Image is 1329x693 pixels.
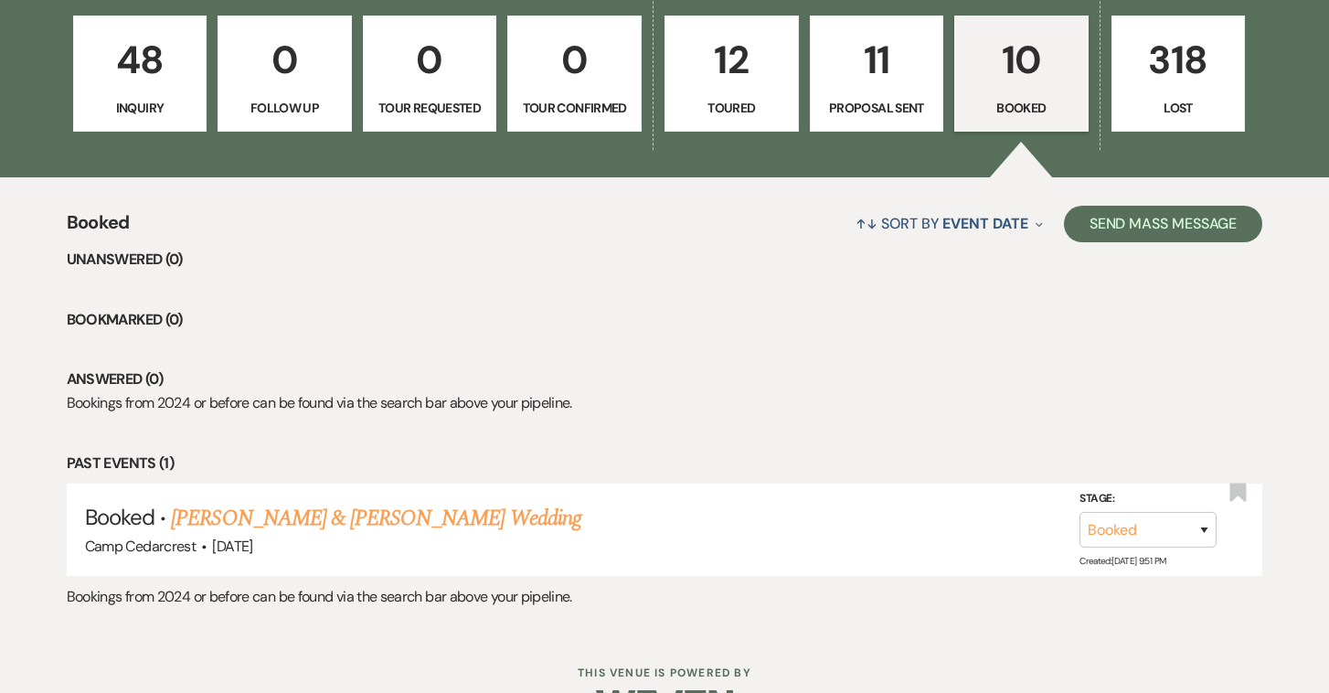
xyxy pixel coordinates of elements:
[85,98,196,118] p: Inquiry
[1123,29,1234,91] p: 318
[856,214,877,233] span: ↑↓
[85,29,196,91] p: 48
[1111,16,1246,133] a: 318Lost
[664,16,799,133] a: 12Toured
[1123,98,1234,118] p: Lost
[822,29,932,91] p: 11
[966,98,1077,118] p: Booked
[519,98,630,118] p: Tour Confirmed
[676,98,787,118] p: Toured
[1079,489,1217,509] label: Stage:
[229,98,340,118] p: Follow Up
[67,208,130,248] span: Booked
[67,308,1263,332] li: Bookmarked (0)
[810,16,944,133] a: 11Proposal Sent
[85,503,154,531] span: Booked
[942,214,1027,233] span: Event Date
[229,29,340,91] p: 0
[85,537,196,556] span: Camp Cedarcrest
[67,452,1263,475] li: Past Events (1)
[1064,206,1263,242] button: Send Mass Message
[363,16,497,133] a: 0Tour Requested
[67,368,1263,391] li: Answered (0)
[1079,555,1165,567] span: Created: [DATE] 9:51 PM
[218,16,352,133] a: 0Follow Up
[822,98,932,118] p: Proposal Sent
[848,199,1049,248] button: Sort By Event Date
[375,98,485,118] p: Tour Requested
[676,29,787,91] p: 12
[67,391,1263,415] p: Bookings from 2024 or before can be found via the search bar above your pipeline.
[507,16,642,133] a: 0Tour Confirmed
[67,248,1263,272] li: Unanswered (0)
[171,502,580,535] a: [PERSON_NAME] & [PERSON_NAME] Wedding
[375,29,485,91] p: 0
[966,29,1077,91] p: 10
[519,29,630,91] p: 0
[954,16,1089,133] a: 10Booked
[73,16,207,133] a: 48Inquiry
[212,537,252,556] span: [DATE]
[67,585,1263,609] p: Bookings from 2024 or before can be found via the search bar above your pipeline.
